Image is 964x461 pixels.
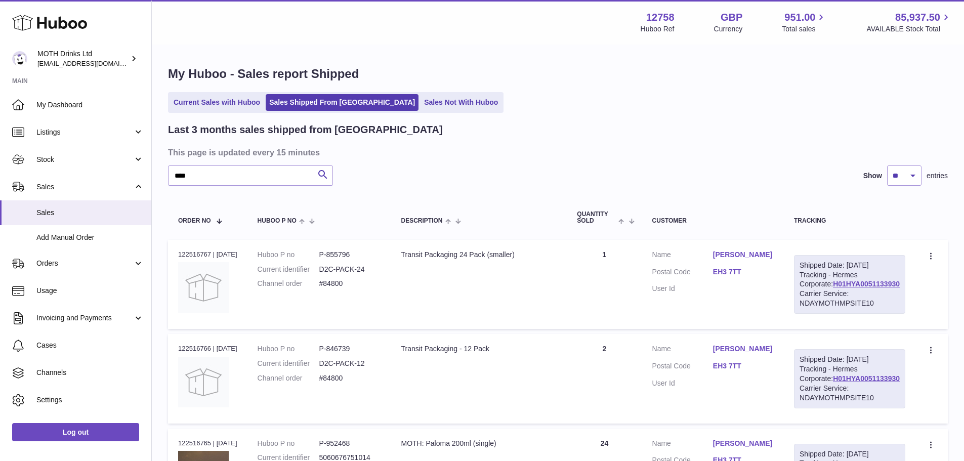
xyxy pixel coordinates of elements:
[36,208,144,218] span: Sales
[866,24,952,34] span: AVAILABLE Stock Total
[178,262,229,313] img: no-photo.jpg
[652,439,713,451] dt: Name
[652,284,713,294] dt: User Id
[36,395,144,405] span: Settings
[401,250,557,260] div: Transit Packaging 24 Pack (smaller)
[646,11,675,24] strong: 12758
[36,286,144,296] span: Usage
[36,313,133,323] span: Invoicing and Payments
[178,250,237,259] div: 122516767 | [DATE]
[36,100,144,110] span: My Dashboard
[652,361,713,373] dt: Postal Code
[12,423,139,441] a: Log out
[319,439,381,448] dd: P-952468
[36,341,144,350] span: Cases
[319,359,381,368] dd: D2C-PACK-12
[168,66,948,82] h1: My Huboo - Sales report Shipped
[319,279,381,288] dd: #84800
[36,182,133,192] span: Sales
[258,359,319,368] dt: Current identifier
[319,265,381,274] dd: D2C-PACK-24
[652,267,713,279] dt: Postal Code
[800,261,900,270] div: Shipped Date: [DATE]
[800,384,900,403] div: Carrier Service: NDAYMOTHMPSITE10
[401,344,557,354] div: Transit Packaging - 12 Pack
[713,439,774,448] a: [PERSON_NAME]
[258,279,319,288] dt: Channel order
[652,250,713,262] dt: Name
[319,344,381,354] dd: P-846739
[258,373,319,383] dt: Channel order
[258,218,297,224] span: Huboo P no
[713,344,774,354] a: [PERSON_NAME]
[178,357,229,407] img: no-photo.jpg
[567,240,642,329] td: 1
[421,94,501,111] a: Sales Not With Huboo
[36,368,144,378] span: Channels
[170,94,264,111] a: Current Sales with Huboo
[714,24,743,34] div: Currency
[721,11,742,24] strong: GBP
[168,147,945,158] h3: This page is updated every 15 minutes
[266,94,418,111] a: Sales Shipped From [GEOGRAPHIC_DATA]
[641,24,675,34] div: Huboo Ref
[800,289,900,308] div: Carrier Service: NDAYMOTHMPSITE10
[37,49,129,68] div: MOTH Drinks Ltd
[784,11,815,24] span: 951.00
[652,379,713,388] dt: User Id
[713,267,774,277] a: EH3 7TT
[36,259,133,268] span: Orders
[401,439,557,448] div: MOTH: Paloma 200ml (single)
[319,373,381,383] dd: #84800
[713,361,774,371] a: EH3 7TT
[652,344,713,356] dt: Name
[178,344,237,353] div: 122516766 | [DATE]
[782,24,827,34] span: Total sales
[178,439,237,448] div: 122516765 | [DATE]
[36,128,133,137] span: Listings
[794,255,905,314] div: Tracking - Hermes Corporate:
[12,51,27,66] img: internalAdmin-12758@internal.huboo.com
[800,355,900,364] div: Shipped Date: [DATE]
[863,171,882,181] label: Show
[37,59,149,67] span: [EMAIL_ADDRESS][DOMAIN_NAME]
[168,123,443,137] h2: Last 3 months sales shipped from [GEOGRAPHIC_DATA]
[927,171,948,181] span: entries
[258,250,319,260] dt: Huboo P no
[800,449,900,459] div: Shipped Date: [DATE]
[319,250,381,260] dd: P-855796
[713,250,774,260] a: [PERSON_NAME]
[794,218,905,224] div: Tracking
[833,374,900,383] a: H01HYA0051133930
[36,155,133,164] span: Stock
[794,349,905,408] div: Tracking - Hermes Corporate:
[577,211,616,224] span: Quantity Sold
[652,218,774,224] div: Customer
[782,11,827,34] a: 951.00 Total sales
[258,439,319,448] dt: Huboo P no
[866,11,952,34] a: 85,937.50 AVAILABLE Stock Total
[36,233,144,242] span: Add Manual Order
[895,11,940,24] span: 85,937.50
[567,334,642,423] td: 2
[833,280,900,288] a: H01HYA0051133930
[258,344,319,354] dt: Huboo P no
[178,218,211,224] span: Order No
[401,218,442,224] span: Description
[258,265,319,274] dt: Current identifier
